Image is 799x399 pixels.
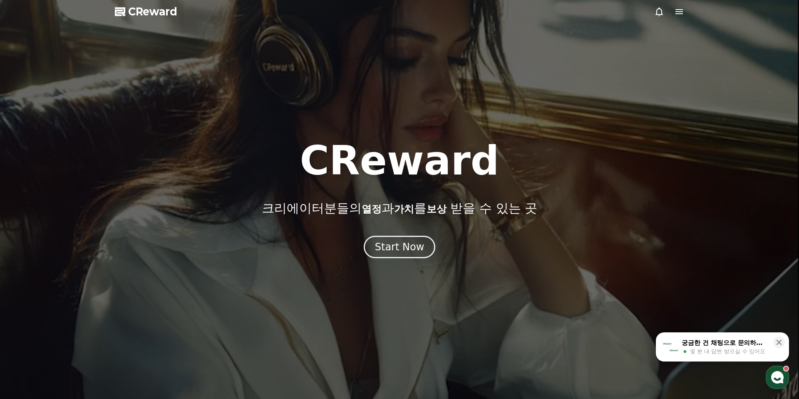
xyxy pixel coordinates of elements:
[364,236,436,258] button: Start Now
[115,5,177,18] a: CReward
[128,5,177,18] span: CReward
[362,203,382,215] span: 열정
[300,141,499,181] h1: CReward
[262,201,537,216] p: 크리에이터분들의 과 를 받을 수 있는 곳
[427,203,447,215] span: 보상
[394,203,414,215] span: 가치
[364,244,436,252] a: Start Now
[375,240,424,254] div: Start Now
